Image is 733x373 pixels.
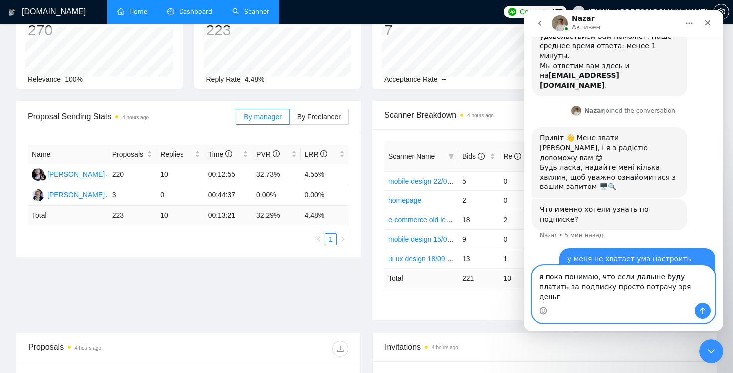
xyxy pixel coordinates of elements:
[252,185,300,206] td: 0.00%
[160,149,192,160] span: Replies
[28,75,61,83] span: Relevance
[432,345,458,350] time: 4 hours ago
[301,185,349,206] td: 0.00%
[244,113,281,121] span: By manager
[204,185,252,206] td: 00:44:37
[551,6,562,17] span: 177
[252,206,300,225] td: 32.29 %
[301,164,349,185] td: 4.55%
[204,206,252,225] td: 00:13:21
[28,206,108,225] td: Total
[112,149,145,160] span: Proposals
[252,164,300,185] td: 32.73%
[713,4,729,20] button: setting
[117,7,147,16] a: homeHome
[28,341,188,357] div: Proposals
[499,229,541,249] td: 0
[75,345,101,351] time: 4 hours ago
[28,110,236,123] span: Proposal Sending Stats
[458,249,500,268] td: 13
[388,196,421,204] a: homepage
[713,8,729,16] a: setting
[256,150,280,158] span: PVR
[28,145,108,164] th: Name
[156,185,204,206] td: 0
[225,150,232,157] span: info-circle
[499,249,541,268] td: 1
[325,234,336,245] a: 1
[65,75,83,83] span: 100%
[301,206,349,225] td: 4.48 %
[388,235,540,243] a: mobile design 15/09 cover letter another first part
[384,75,438,83] span: Acceptance Rate
[442,75,446,83] span: --
[313,233,325,245] li: Previous Page
[313,233,325,245] button: left
[32,190,105,198] a: YH[PERSON_NAME]
[273,150,280,157] span: info-circle
[458,268,500,288] td: 221
[446,149,456,164] span: filter
[32,170,105,178] a: RS[PERSON_NAME]
[458,210,500,229] td: 18
[467,113,494,118] time: 4 hours ago
[458,190,500,210] td: 2
[520,6,550,17] span: Connects:
[384,109,705,121] span: Scanner Breakdown
[232,7,269,16] a: searchScanner
[514,153,521,160] span: info-circle
[333,345,348,353] span: download
[499,171,541,190] td: 0
[508,8,516,16] img: upwork-logo.png
[108,185,156,206] td: 3
[39,174,46,181] img: gigradar-bm.png
[699,339,723,363] iframe: Intercom live chat
[204,164,252,185] td: 00:12:55
[499,210,541,229] td: 2
[458,171,500,190] td: 5
[388,152,435,160] span: Scanner Name
[122,115,149,120] time: 4 hours ago
[388,216,456,224] a: e-commerce old letter
[503,152,521,160] span: Re
[316,236,322,242] span: left
[388,177,497,185] a: mobile design 22/09 hook changed
[458,229,500,249] td: 9
[108,145,156,164] th: Proposals
[108,206,156,225] td: 223
[714,8,729,16] span: setting
[156,145,204,164] th: Replies
[32,168,44,181] img: RS
[499,268,541,288] td: 10
[156,164,204,185] td: 10
[179,7,212,16] span: Dashboard
[47,189,105,200] div: [PERSON_NAME]
[337,233,349,245] li: Next Page
[340,236,346,242] span: right
[384,268,458,288] td: Total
